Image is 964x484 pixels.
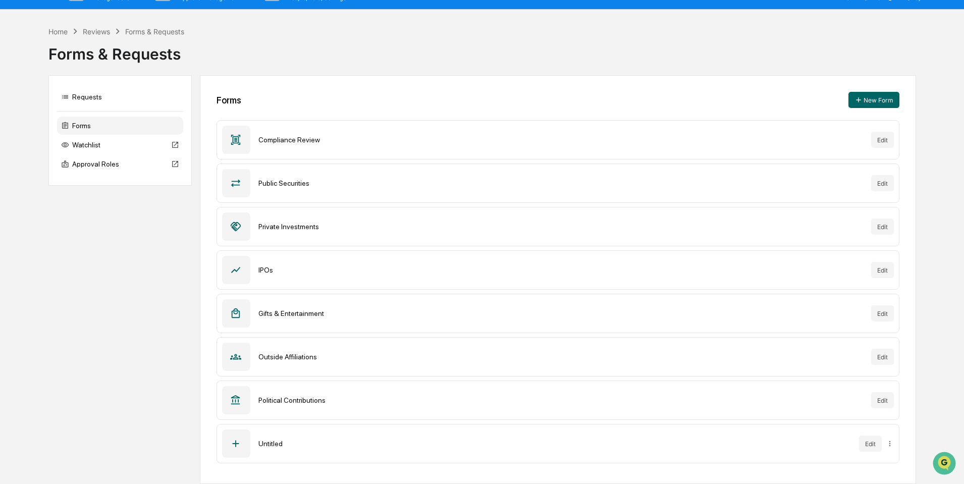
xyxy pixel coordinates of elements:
a: Powered byPylon [71,171,122,179]
div: Start new chat [34,77,166,87]
div: Untitled [258,440,851,448]
button: Start new chat [172,80,184,92]
span: Attestations [83,127,125,137]
div: We're available if you need us! [34,87,128,95]
div: Requests [57,88,183,106]
a: 🗄️Attestations [69,123,129,141]
div: Forms [217,95,241,105]
span: Data Lookup [20,146,64,156]
div: 🖐️ [10,128,18,136]
div: Approval Roles [57,155,183,173]
div: Watchlist [57,136,183,154]
button: New Form [848,92,899,108]
div: 🗄️ [73,128,81,136]
a: 🖐️Preclearance [6,123,69,141]
span: Preclearance [20,127,65,137]
iframe: Open customer support [932,451,959,478]
div: Reviews [83,27,110,36]
div: Outside Affiliations [258,353,863,361]
button: Edit [871,262,894,278]
button: Edit [871,392,894,408]
div: 🔎 [10,147,18,155]
div: Gifts & Entertainment [258,309,863,317]
span: Pylon [100,171,122,179]
div: IPOs [258,266,863,274]
div: Compliance Review [258,136,863,144]
div: Forms & Requests [125,27,184,36]
p: How can we help? [10,21,184,37]
button: Edit [871,305,894,321]
div: Home [48,27,68,36]
button: Edit [871,175,894,191]
button: Edit [871,132,894,148]
div: Private Investments [258,223,863,231]
img: 1746055101610-c473b297-6a78-478c-a979-82029cc54cd1 [10,77,28,95]
button: Edit [859,436,882,452]
a: 🔎Data Lookup [6,142,68,160]
div: Forms [57,117,183,135]
div: Political Contributions [258,396,863,404]
button: Edit [871,349,894,365]
div: Public Securities [258,179,863,187]
div: Forms & Requests [48,37,916,63]
button: Edit [871,219,894,235]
